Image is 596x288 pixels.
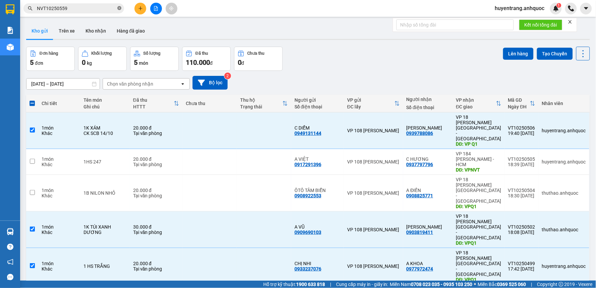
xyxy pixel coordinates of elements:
span: caret-down [583,5,589,11]
div: Số điện thoại [294,104,340,109]
div: 1 HS TRẮNG [84,263,126,269]
div: 0909690103 [294,230,321,235]
div: Khác [42,230,77,235]
div: VT10250499 [508,261,535,266]
span: search [28,6,33,11]
sup: 2 [224,73,231,79]
span: message [7,274,13,280]
div: VP nhận [456,97,496,103]
div: thuthao.anhquoc [542,190,586,196]
button: Đã thu110.000đ [182,47,231,71]
div: 1B NILON NHỎ [84,190,126,196]
div: 0949131144 [294,131,321,136]
button: Đơn hàng5đơn [26,47,75,71]
button: Hàng đã giao [111,23,150,39]
div: A ĐIỀN [407,188,449,193]
div: Nhân viên [542,101,586,106]
span: huyentrang.anhquoc [490,4,550,12]
span: đ [241,60,244,66]
span: Cung cấp máy in - giấy in: [336,281,388,288]
div: DĐ: VPQ1 [456,277,501,282]
div: 0937797796 [407,162,433,167]
div: Thu hộ [240,97,282,103]
span: 0 [82,58,86,66]
div: VP 108 [PERSON_NAME] [347,128,400,133]
div: Ngày ĐH [508,104,530,109]
button: Kho gửi [26,23,53,39]
div: 0917291396 [294,162,321,167]
span: close-circle [117,6,121,10]
span: Miền Nam [390,281,473,288]
strong: 0369 525 060 [497,282,526,287]
div: 1 món [42,224,77,230]
div: 20.000 đ [133,261,179,266]
div: 20.000 đ [133,125,179,131]
span: close-circle [117,5,121,12]
span: Gửi: [6,6,16,13]
span: món [139,60,148,66]
div: Người gửi [294,97,340,103]
span: | [531,281,532,288]
div: CK SCB 14/10 [84,131,126,136]
div: CHỊ NHI [294,261,340,266]
div: Khác [42,131,77,136]
img: warehouse-icon [7,44,14,51]
span: Nhận: [64,6,80,13]
div: 0908922553 [294,193,321,198]
div: DĐ: VPQ1 [456,204,501,209]
div: 1K TÚI XANH DƯƠNG [84,224,126,235]
span: plus [138,6,143,11]
div: ÔTÔ TÂM BIỂN [294,188,340,193]
button: caret-down [580,3,592,14]
div: thuthao.anhquoc [542,227,586,232]
div: 18:39 [DATE] [508,162,535,167]
button: Trên xe [53,23,80,39]
span: Miền Bắc [478,281,526,288]
div: 17:42 [DATE] [508,266,535,272]
button: aim [166,3,177,14]
span: kg [87,60,92,66]
div: VT10250506 [508,125,535,131]
span: copyright [559,282,563,287]
div: Khác [42,266,77,272]
span: đ [210,60,213,66]
div: VP 108 [PERSON_NAME] [6,6,59,22]
th: Toggle SortBy [505,95,539,112]
div: ĐC lấy [347,104,394,109]
div: huyentrang.anhquoc [542,263,586,269]
div: Tại văn phòng [133,193,179,198]
button: Tạo Chuyến [537,48,573,60]
div: Ghi chú [84,104,126,109]
img: phone-icon [568,5,574,11]
div: VP 18 [PERSON_NAME][GEOGRAPHIC_DATA] - [GEOGRAPHIC_DATA] [64,6,132,46]
span: | [330,281,331,288]
div: Trạng thái [240,104,282,109]
div: 1 món [42,188,77,193]
sup: 1 [557,3,561,8]
div: Số lượng [144,51,161,56]
div: VT10250504 [508,188,535,193]
span: 1 [558,3,560,8]
span: Hỗ trợ kỹ thuật: [263,281,325,288]
div: 0903819411 [407,230,433,235]
img: icon-new-feature [553,5,559,11]
div: C HƯƠNG [407,156,449,162]
div: ANH SƠN [407,125,449,131]
th: Toggle SortBy [344,95,403,112]
span: ⚪️ [474,283,476,286]
div: VP 18 [PERSON_NAME][GEOGRAPHIC_DATA] - [GEOGRAPHIC_DATA] [456,177,501,204]
div: [PERSON_NAME] [64,46,132,54]
div: 0977972474 [407,266,433,272]
div: Chọn văn phòng nhận [107,81,153,87]
div: DĐ: VPQ1 [456,240,501,246]
div: 1HS 247 [84,159,126,164]
div: Mã GD [508,97,530,103]
div: VP 108 [PERSON_NAME] [347,190,400,196]
span: notification [7,259,13,265]
img: logo-vxr [6,4,14,14]
div: 30.000 đ [133,224,179,230]
div: Khác [42,162,77,167]
div: Đơn hàng [40,51,58,56]
div: VP 18 [PERSON_NAME][GEOGRAPHIC_DATA] - [GEOGRAPHIC_DATA] [456,213,501,240]
div: 0939788086 [407,131,433,136]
